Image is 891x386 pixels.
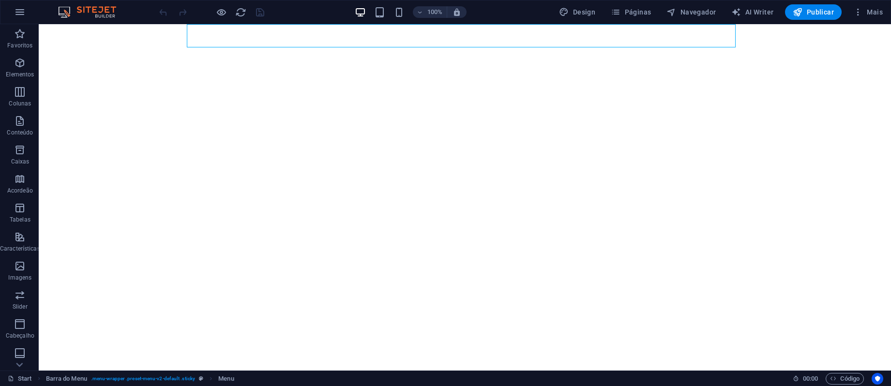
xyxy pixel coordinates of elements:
[803,373,818,385] span: 00 00
[413,6,447,18] button: 100%
[235,7,246,18] i: Recarregar página
[853,7,883,17] span: Mais
[793,373,818,385] h6: Tempo de sessão
[10,216,30,223] p: Tabelas
[607,4,655,20] button: Páginas
[555,4,599,20] div: Design (Ctrl+Alt+Y)
[199,376,203,381] i: Este elemento é uma predefinição personalizável
[11,158,30,165] p: Caixas
[830,373,860,385] span: Código
[453,8,461,16] i: Ao redimensionar, ajusta automaticamente o nível de zoom para caber no dispositivo escolhido.
[727,4,777,20] button: AI Writer
[793,7,834,17] span: Publicar
[810,375,811,382] span: :
[7,42,32,49] p: Favoritos
[8,274,31,282] p: Imagens
[7,129,33,136] p: Conteúdo
[46,373,234,385] nav: breadcrumb
[826,373,864,385] button: Código
[7,187,33,194] p: Acordeão
[91,373,195,385] span: . menu-wrapper .preset-menu-v2-default .sticky
[559,7,595,17] span: Design
[666,7,716,17] span: Navegador
[56,6,128,18] img: Editor Logo
[872,373,883,385] button: Usercentrics
[13,303,28,311] p: Slider
[663,4,720,20] button: Navegador
[8,373,32,385] a: Clique para cancelar a seleção. Clique duas vezes para abrir as Páginas
[555,4,599,20] button: Design
[611,7,651,17] span: Páginas
[427,6,443,18] h6: 100%
[9,100,31,107] p: Colunas
[785,4,842,20] button: Publicar
[6,332,34,340] p: Cabeçalho
[235,6,246,18] button: reload
[6,71,34,78] p: Elementos
[218,373,234,385] span: Clique para selecionar. Clique duas vezes para editar
[215,6,227,18] button: Clique aqui para sair do modo de visualização e continuar editando
[849,4,887,20] button: Mais
[46,373,87,385] span: Clique para selecionar. Clique duas vezes para editar
[731,7,773,17] span: AI Writer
